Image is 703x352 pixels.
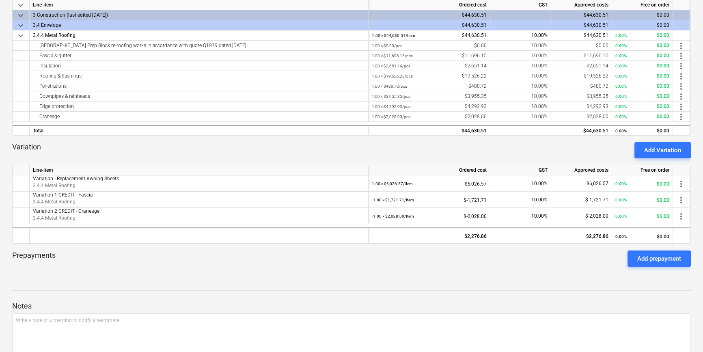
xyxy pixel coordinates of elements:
[676,92,686,101] span: more_vert
[554,228,608,244] div: $2,276.86
[554,20,608,30] div: $44,630.51
[554,91,608,101] div: $3,955.35
[372,101,487,112] div: $4,292.93
[615,43,627,48] small: 0.00%
[615,91,669,101] div: $0.00
[615,74,627,78] small: 0.00%
[33,183,75,188] span: 3.4.4 Metal Roofing
[372,84,407,89] small: 1.00 × $480.72 / pcs
[490,208,551,224] div: 10.00%
[490,81,551,91] div: 10.00%
[372,94,410,99] small: 1.00 × $3,955.35 / pcs
[372,104,410,109] small: 1.00 × $4,292.93 / pcs
[33,215,75,221] span: 3.4.4 Metal Roofing
[615,64,627,68] small: 0.00%
[490,61,551,71] div: 10.00%
[676,82,686,91] span: more_vert
[615,175,669,192] div: $0.00
[615,20,669,30] div: $0.00
[554,51,608,61] div: $11,696.15
[676,102,686,112] span: more_vert
[554,192,608,208] div: $-1,721.71
[634,142,691,158] button: Add Variation
[637,253,681,264] div: Add prepayment
[615,192,669,208] div: $0.00
[554,41,608,51] div: $0.00
[615,84,627,89] small: 0.00%
[554,81,608,91] div: $480.72
[615,126,669,136] div: $0.00
[12,142,41,158] p: Variation
[33,192,93,198] span: Variation 1 CREDIT - Fascia
[615,198,627,202] small: 0.00%
[554,10,608,20] div: $44,630.51
[33,71,365,81] div: Roofing & flashings
[16,21,26,30] span: keyboard_arrow_down
[676,71,686,81] span: more_vert
[372,192,487,208] div: $-1,721.71
[615,81,669,91] div: $0.00
[676,51,686,61] span: more_vert
[615,94,627,99] small: 0.00%
[615,51,669,61] div: $0.00
[615,114,627,119] small: 0.00%
[615,101,669,112] div: $0.00
[372,198,414,202] small: -1.00 × $1,721.71 / Item
[615,181,627,186] small: 0.00%
[490,101,551,112] div: 10.00%
[372,51,487,61] div: $11,696.15
[30,165,369,175] div: Line-item
[33,20,365,30] div: 3.4 Envelope
[628,251,691,267] button: Add prepayment
[490,91,551,101] div: 10.00%
[615,129,627,133] small: 0.00%
[372,81,487,91] div: $480.72
[372,10,487,20] div: $44,630.51
[372,126,487,136] div: $44,630.51
[33,61,365,71] div: Insulation
[554,101,608,112] div: $4,292.93
[33,32,75,38] span: 3.4.4 Metal Roofing
[615,214,627,218] small: 0.00%
[372,20,487,30] div: $44,630.51
[16,11,26,20] span: keyboard_arrow_down
[615,61,669,71] div: $0.00
[372,208,487,225] div: $-2,028.00
[615,30,669,41] div: $0.00
[612,165,673,175] div: Free on order
[372,74,413,78] small: 1.00 × $19,526.22 / pcs
[615,41,669,51] div: $0.00
[12,301,691,311] p: Notes
[16,0,26,10] span: keyboard_arrow_down
[676,195,686,205] span: more_vert
[615,33,627,38] small: 0.00%
[676,212,686,221] span: more_vert
[551,165,612,175] div: Approved costs
[33,199,75,205] span: 3.4.4 Metal Roofing
[372,214,414,218] small: -1.00 × $2,028.00 / Item
[490,71,551,81] div: 10.00%
[372,43,402,48] small: 1.00 × $0.00 / pcs
[372,54,413,58] small: 1.00 × $11,696.15 / pcs
[372,64,410,68] small: 1.00 × $2,651.14 / pcs
[33,176,119,181] span: Variation - Replacement Awning Sheets
[554,71,608,81] div: $19,526.22
[372,181,413,186] small: 1.00 × $6,026.57 / Item
[554,61,608,71] div: $2,651.14
[490,192,551,208] div: 10.00%
[554,112,608,122] div: $2,028.00
[615,10,669,20] div: $0.00
[372,91,487,101] div: $3,955.35
[615,71,669,81] div: $0.00
[372,61,487,71] div: $2,651.14
[490,112,551,122] div: 10.00%
[554,208,608,224] div: $-2,028.00
[490,41,551,51] div: 10.00%
[615,208,669,225] div: $0.00
[33,81,365,91] div: Penetrations
[490,51,551,61] div: 10.00%
[33,112,365,121] div: Craneage
[554,30,608,41] div: $44,630.51
[676,179,686,189] span: more_vert
[490,165,551,175] div: GST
